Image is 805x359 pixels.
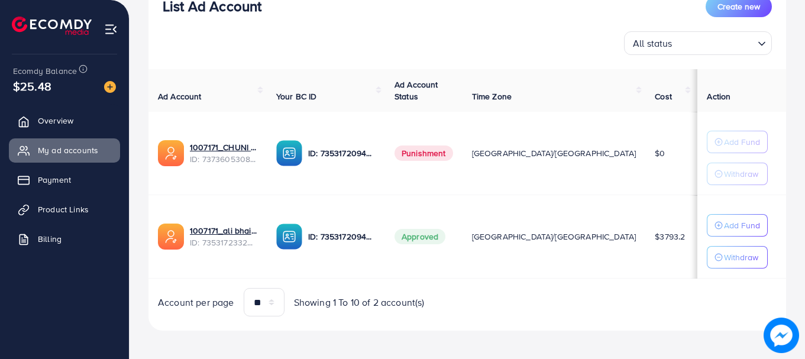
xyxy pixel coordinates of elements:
[38,174,71,186] span: Payment
[13,77,51,95] span: $25.48
[9,109,120,132] a: Overview
[724,218,760,232] p: Add Fund
[104,81,116,93] img: image
[190,225,257,249] div: <span class='underline'>1007171_ali bhai 212_1712043871986</span></br>7353172332338298896
[655,90,672,102] span: Cost
[158,296,234,309] span: Account per page
[308,229,376,244] p: ID: 7353172094433247233
[190,141,257,153] a: 1007171_CHUNI CHUTIYA AD ACC_1716801286209
[158,140,184,166] img: ic-ads-acc.e4c84228.svg
[707,90,730,102] span: Action
[676,33,753,52] input: Search for option
[190,153,257,165] span: ID: 7373605308482207761
[308,146,376,160] p: ID: 7353172094433247233
[190,237,257,248] span: ID: 7353172332338298896
[707,163,768,185] button: Withdraw
[38,144,98,156] span: My ad accounts
[472,147,636,159] span: [GEOGRAPHIC_DATA]/[GEOGRAPHIC_DATA]
[724,167,758,181] p: Withdraw
[276,224,302,250] img: ic-ba-acc.ded83a64.svg
[158,90,202,102] span: Ad Account
[9,138,120,162] a: My ad accounts
[395,145,453,161] span: Punishment
[717,1,760,12] span: Create new
[38,233,62,245] span: Billing
[13,65,77,77] span: Ecomdy Balance
[190,225,257,237] a: 1007171_ali bhai 212_1712043871986
[724,135,760,149] p: Add Fund
[707,246,768,269] button: Withdraw
[707,214,768,237] button: Add Fund
[707,131,768,153] button: Add Fund
[395,79,438,102] span: Ad Account Status
[9,227,120,251] a: Billing
[624,31,772,55] div: Search for option
[294,296,425,309] span: Showing 1 To 10 of 2 account(s)
[764,318,798,352] img: image
[38,115,73,127] span: Overview
[472,90,512,102] span: Time Zone
[655,147,665,159] span: $0
[724,250,758,264] p: Withdraw
[38,203,89,215] span: Product Links
[190,141,257,166] div: <span class='underline'>1007171_CHUNI CHUTIYA AD ACC_1716801286209</span></br>7373605308482207761
[9,168,120,192] a: Payment
[655,231,685,242] span: $3793.2
[472,231,636,242] span: [GEOGRAPHIC_DATA]/[GEOGRAPHIC_DATA]
[158,224,184,250] img: ic-ads-acc.e4c84228.svg
[9,198,120,221] a: Product Links
[276,90,317,102] span: Your BC ID
[104,22,118,36] img: menu
[395,229,445,244] span: Approved
[276,140,302,166] img: ic-ba-acc.ded83a64.svg
[12,17,92,35] img: logo
[631,35,675,52] span: All status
